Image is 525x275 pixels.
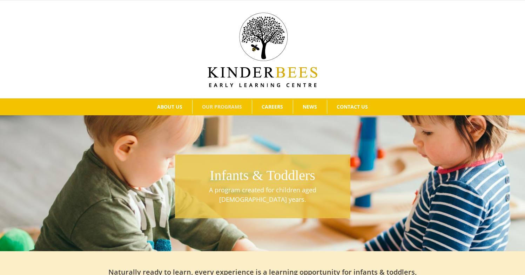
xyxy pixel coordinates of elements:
p: A program created for children aged [DEMOGRAPHIC_DATA] years. [179,185,347,204]
a: NEWS [293,100,327,114]
a: ABOUT US [148,100,192,114]
h1: Infants & Toddlers [179,166,347,185]
span: ABOUT US [157,104,182,109]
a: CAREERS [252,100,293,114]
span: CAREERS [262,104,283,109]
span: NEWS [303,104,317,109]
nav: Main Menu [11,98,514,115]
a: OUR PROGRAMS [193,100,252,114]
a: CONTACT US [327,100,378,114]
span: CONTACT US [337,104,368,109]
span: OUR PROGRAMS [202,104,242,109]
img: Kinder Bees Logo [208,13,317,87]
